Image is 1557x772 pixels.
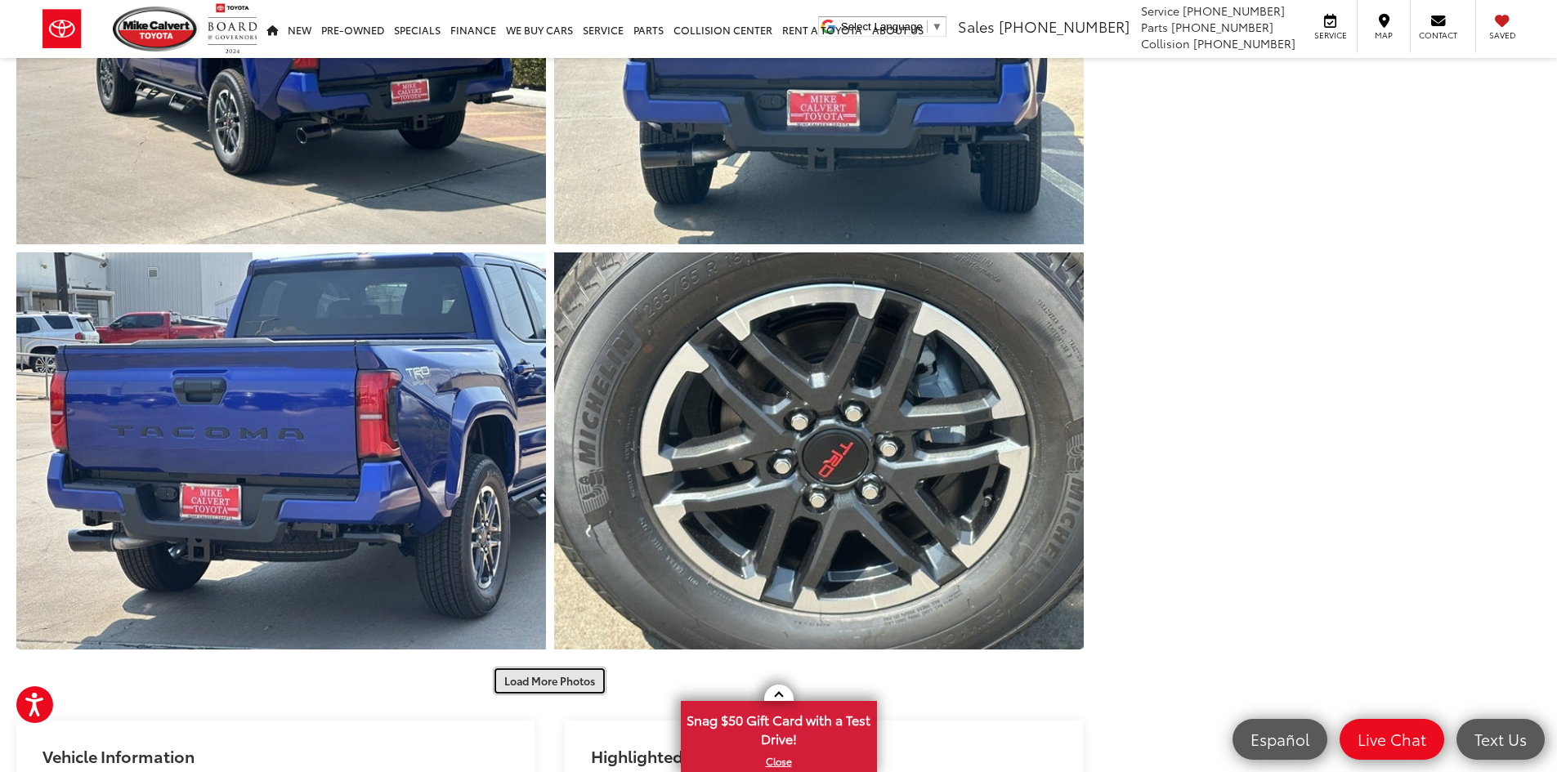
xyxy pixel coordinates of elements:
[682,703,875,752] span: Snag $50 Gift Card with a Test Drive!
[932,20,942,33] span: ▼
[43,747,195,765] h2: Vehicle Information
[16,252,546,649] a: Expand Photo 6
[1141,19,1168,35] span: Parts
[1419,29,1457,41] span: Contact
[1349,729,1434,749] span: Live Chat
[1183,2,1285,19] span: [PHONE_NUMBER]
[1193,35,1295,51] span: [PHONE_NUMBER]
[1242,729,1318,749] span: Español
[1141,35,1190,51] span: Collision
[1484,29,1520,41] span: Saved
[548,248,1089,654] img: 2025 Toyota Tacoma TRD Sport
[1312,29,1349,41] span: Service
[493,667,606,695] button: Load More Photos
[1171,19,1273,35] span: [PHONE_NUMBER]
[1466,729,1535,749] span: Text Us
[11,248,552,654] img: 2025 Toyota Tacoma TRD Sport
[113,7,199,51] img: Mike Calvert Toyota
[999,16,1130,37] span: [PHONE_NUMBER]
[1141,2,1179,19] span: Service
[1340,719,1444,760] a: Live Chat
[554,252,1084,649] a: Expand Photo 7
[1456,719,1545,760] a: Text Us
[1233,719,1327,760] a: Español
[958,16,995,37] span: Sales
[1366,29,1402,41] span: Map
[591,747,754,765] h2: Highlighted Features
